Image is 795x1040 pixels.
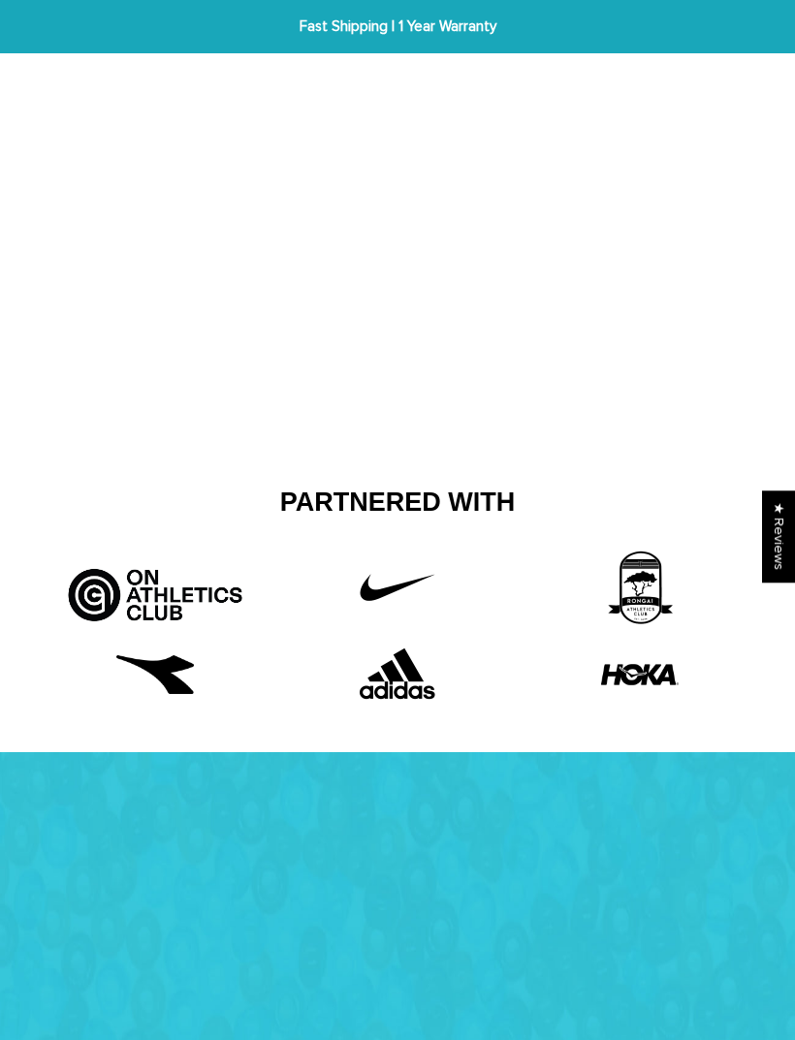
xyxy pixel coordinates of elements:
h2: Partnered With [48,487,747,520]
img: Adidas.png [339,636,456,713]
img: Untitled-1_42f22808-10d6-43b8-a0fd-fffce8cf9462.png [339,549,456,626]
img: 3rd_partner.png [582,549,698,626]
span: Fast Shipping | 1 Year Warranty [195,16,600,38]
img: Artboard_5_bcd5fb9d-526a-4748-82a7-e4a7ed1c43f8.jpg [61,549,249,626]
img: free-diadora-logo-icon-download-in-svg-png-gif-file-formats--brand-fashion-pack-logos-icons-28542... [116,636,194,713]
img: HOKA-logo.webp [601,636,679,713]
div: Click to open Judge.me floating reviews tab [762,490,795,583]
